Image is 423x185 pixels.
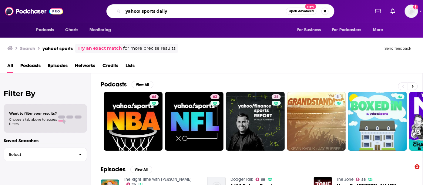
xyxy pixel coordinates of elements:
button: Open AdvancedNew [286,8,317,15]
span: for more precise results [123,45,176,52]
a: All [7,61,13,73]
button: Show profile menu [405,5,418,18]
a: Charts [62,24,82,36]
span: Open Advanced [289,10,314,13]
span: Monitoring [89,26,111,34]
button: Select [4,148,87,161]
a: 5 [334,94,341,99]
button: View All [130,166,152,173]
span: Want to filter your results? [9,111,57,116]
button: open menu [328,24,370,36]
a: 64 [104,92,163,151]
span: 5 [337,94,339,100]
iframe: Intercom live chat [402,164,417,179]
a: 64 [149,94,159,99]
img: User Profile [405,5,418,18]
span: For Business [297,26,321,34]
a: Lists [126,61,135,73]
span: Logged in as hoffmacv [405,5,418,18]
span: 68 [261,178,265,181]
a: 63 [210,94,220,99]
span: Choose a tab above to access filters. [9,117,57,126]
span: 58 [361,178,366,181]
a: The Right Time with Bomani Jones [124,177,192,182]
h2: Filter By [4,89,87,98]
span: 1 [415,164,420,169]
a: Show notifications dropdown [388,6,398,16]
button: Send feedback [383,46,413,51]
svg: Add a profile image [413,5,418,9]
span: More [373,26,383,34]
a: 63 [165,92,224,151]
button: open menu [32,24,62,36]
span: 38 [274,94,278,100]
a: 58 [356,178,366,181]
span: Podcasts [36,26,54,34]
h3: yahoo! sports [42,45,73,51]
span: Select [4,153,74,156]
h3: Search [20,45,35,51]
a: Try an exact match [78,45,122,52]
div: Search podcasts, credits, & more... [106,4,334,18]
img: Podchaser - Follow, Share and Rate Podcasts [5,5,63,17]
button: View All [132,81,153,88]
a: Credits [102,61,118,73]
a: 68 [256,178,265,181]
button: open menu [85,24,119,36]
span: New [305,4,316,9]
a: Show notifications dropdown [373,6,383,16]
a: EpisodesView All [101,166,152,173]
a: The Zone [337,177,354,182]
span: Charts [65,26,79,34]
h2: Episodes [101,166,126,173]
button: open menu [293,24,329,36]
a: Episodes [48,61,68,73]
span: 64 [152,94,156,100]
a: 5 [287,92,346,151]
p: Saved Searches [4,138,87,143]
a: Networks [75,61,95,73]
a: PodcastsView All [101,81,153,88]
a: 38 [272,94,281,99]
button: open menu [369,24,391,36]
span: 63 [213,94,217,100]
span: For Podcasters [332,26,361,34]
a: Podcasts [20,61,41,73]
a: Dodger Talk [230,177,253,182]
input: Search podcasts, credits, & more... [123,6,286,16]
a: 38 [226,92,285,151]
h2: Podcasts [101,81,127,88]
